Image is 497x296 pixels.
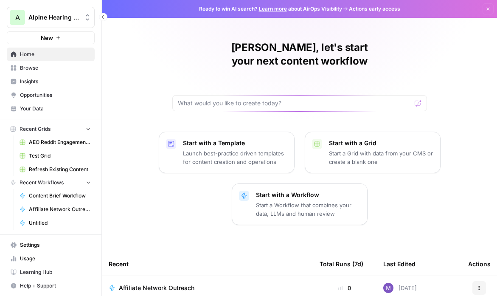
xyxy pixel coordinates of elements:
a: Usage [7,252,95,265]
span: Recent Workflows [20,179,64,186]
a: Your Data [7,102,95,116]
div: Actions [468,252,491,276]
button: Recent Grids [7,123,95,135]
span: Opportunities [20,91,91,99]
a: Test Grid [16,149,95,163]
a: Content Brief Workflow [16,189,95,203]
span: Home [20,51,91,58]
p: Start with a Template [183,139,287,147]
a: Settings [7,238,95,252]
span: Insights [20,78,91,85]
a: Insights [7,75,95,88]
a: Refresh Existing Content [16,163,95,176]
span: Refresh Existing Content [29,166,91,173]
span: Settings [20,241,91,249]
a: Browse [7,61,95,75]
span: New [41,34,53,42]
a: Learn more [259,6,287,12]
p: Start with a Workflow [256,191,360,199]
span: Affiliate Network Outreach [29,206,91,213]
h1: [PERSON_NAME], let's start your next content workflow [172,41,427,68]
p: Start a Workflow that combines your data, LLMs and human review [256,201,360,218]
a: Untitled [16,216,95,230]
a: Affiliate Network Outreach [16,203,95,216]
input: What would you like to create today? [178,99,411,107]
span: Test Grid [29,152,91,160]
a: AEO Reddit Engagement (1) [16,135,95,149]
button: Help + Support [7,279,95,293]
span: Usage [20,255,91,262]
span: Learning Hub [20,268,91,276]
span: Affiliate Network Outreach [119,284,194,292]
span: Alpine Hearing Protection [28,13,80,22]
div: [DATE] [383,283,417,293]
div: Last Edited [383,252,416,276]
button: Start with a GridStart a Grid with data from your CMS or create a blank one [305,132,441,173]
span: AEO Reddit Engagement (1) [29,138,91,146]
button: Recent Workflows [7,176,95,189]
a: Opportunities [7,88,95,102]
span: Help + Support [20,282,91,290]
a: Learning Hub [7,265,95,279]
button: Workspace: Alpine Hearing Protection [7,7,95,28]
p: Start with a Grid [329,139,433,147]
span: Content Brief Workflow [29,192,91,200]
span: Actions early access [349,5,400,13]
span: Browse [20,64,91,72]
span: A [15,12,20,23]
button: Start with a TemplateLaunch best-practice driven templates for content creation and operations [159,132,295,173]
div: Recent [109,252,306,276]
span: Your Data [20,105,91,113]
p: Launch best-practice driven templates for content creation and operations [183,149,287,166]
p: Start a Grid with data from your CMS or create a blank one [329,149,433,166]
button: New [7,31,95,44]
div: 0 [320,284,370,292]
a: Home [7,48,95,61]
a: Affiliate Network Outreach [109,284,306,292]
div: Total Runs (7d) [320,252,363,276]
span: Recent Grids [20,125,51,133]
span: Ready to win AI search? about AirOps Visibility [199,5,342,13]
span: Untitled [29,219,91,227]
img: e6kq70s8a9t62dv0jzffhfgm2ef9 [383,283,393,293]
button: Start with a WorkflowStart a Workflow that combines your data, LLMs and human review [232,183,368,225]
